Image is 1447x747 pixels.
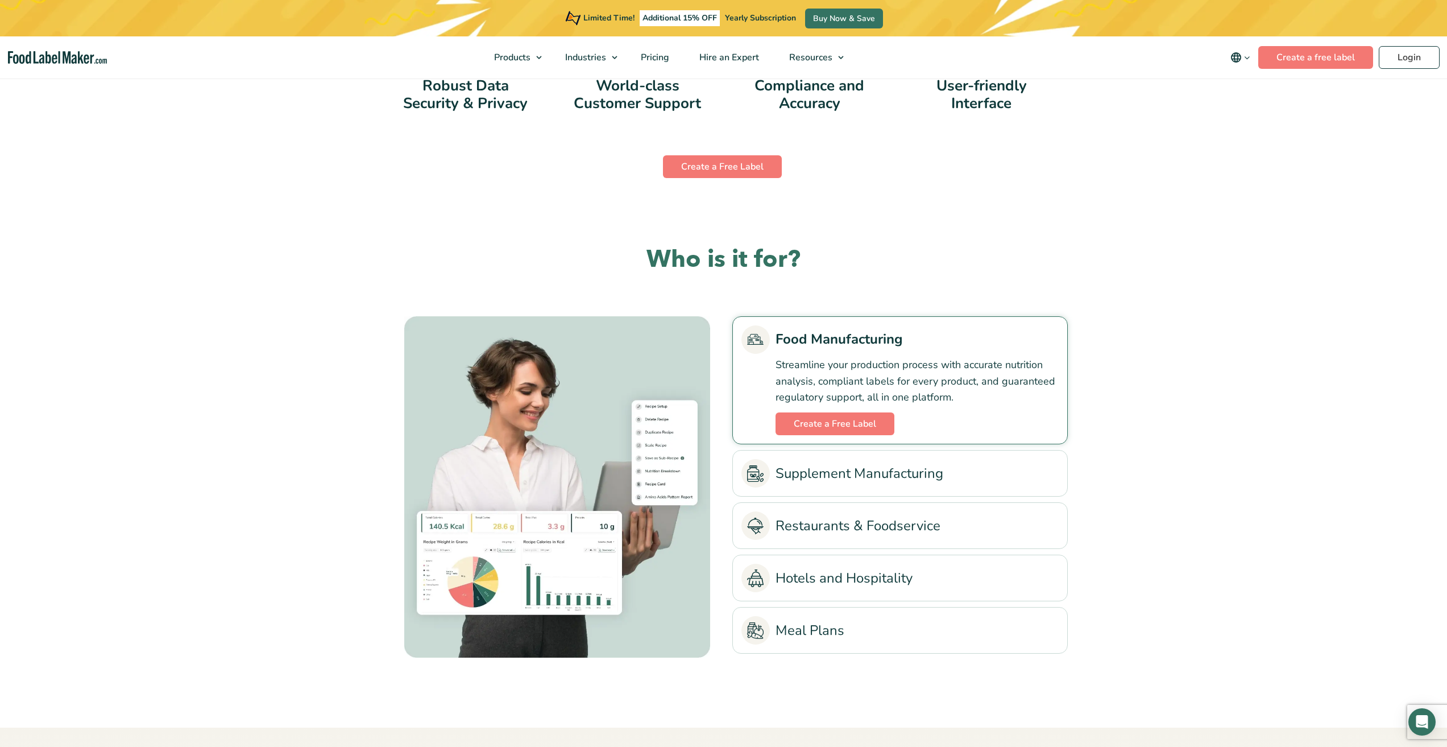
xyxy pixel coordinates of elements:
a: Pricing [626,36,682,79]
div: Open Intercom Messenger [1408,708,1436,736]
span: Hire an Expert [696,51,760,64]
a: Resources [774,36,849,79]
span: Yearly Subscription [725,13,796,23]
span: Industries [562,51,607,64]
p: Robust Data Security & Privacy [385,77,546,112]
a: Products [479,36,548,79]
li: Hotels and Hospitality [732,555,1068,601]
a: Hire an Expert [685,36,772,79]
a: Industries [550,36,623,79]
a: Restaurants & Foodservice [741,511,1059,540]
a: Login [1379,46,1440,69]
li: Supplement Manufacturing [732,450,1068,497]
a: Create a Free Label [663,155,782,178]
li: Food Manufacturing [732,316,1068,444]
li: Restaurants & Foodservice [732,502,1068,549]
span: Resources [786,51,834,64]
h2: Who is it for? [380,244,1068,275]
li: Meal Plans [732,607,1068,654]
a: Supplement Manufacturing [741,459,1059,488]
a: Create a Free Label [776,412,894,435]
p: User-friendly Interface [901,77,1062,112]
a: Create a free label [1258,46,1373,69]
a: Buy Now & Save [805,9,883,28]
a: Meal Plans [741,616,1059,645]
div: Food Manufacturing [380,316,715,658]
p: Compliance and Accuracy [729,77,890,112]
a: Food Manufacturing [741,325,1059,354]
p: Streamline your production process with accurate nutrition analysis, compliant labels for every p... [776,357,1059,406]
span: Additional 15% OFF [640,10,720,26]
a: Hotels and Hospitality [741,564,1059,592]
span: Products [491,51,532,64]
p: World-class Customer Support [557,77,718,112]
span: Limited Time! [583,13,635,23]
span: Pricing [637,51,670,64]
